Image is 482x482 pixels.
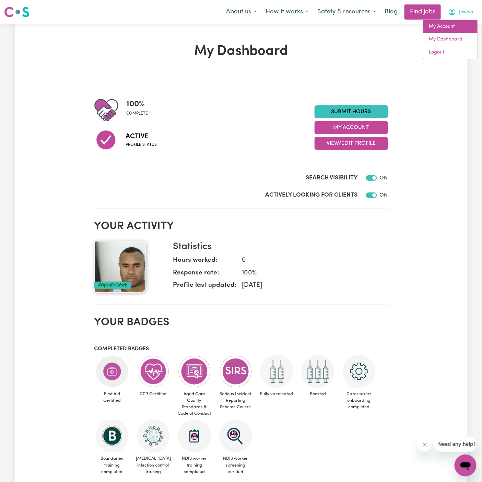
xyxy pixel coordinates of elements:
img: Your profile picture [94,241,146,293]
img: Care and support worker has received booster dose of COVID-19 vaccination [302,355,334,388]
span: ON [380,192,388,198]
h2: Your activity [94,220,388,233]
dt: Hours worked: [173,256,237,268]
span: Serious Incident Reporting Scheme Course [218,388,254,413]
span: ON [380,175,388,181]
img: CS Academy: Careseekers Onboarding course completed [343,355,376,388]
img: NDIS Worker Screening Verified [219,420,252,452]
div: My Account [423,20,478,59]
h1: My Dashboard [94,43,388,60]
a: Blog [380,4,402,20]
label: Search Visibility [306,174,358,183]
span: First Aid Certified [94,388,130,407]
button: How it works [261,5,313,19]
span: Aged Care Quality Standards & Code of Conduct [177,388,212,420]
dt: Profile last updated: [173,281,237,293]
div: #OpenForWork [94,282,131,289]
img: Care and support worker has received 2 doses of COVID-19 vaccine [260,355,293,388]
span: Active [126,131,157,142]
a: Find jobs [404,4,441,20]
span: Fully vaccinated [259,388,295,400]
a: My Account [423,20,478,33]
dd: 100 % [237,268,383,278]
img: Care and support worker has completed First Aid Certification [96,355,129,388]
dt: Response rate: [173,268,237,281]
span: NDIS worker training completed [177,452,212,478]
span: CPR Certified [136,388,171,400]
span: Careseekers onboarding completed [341,388,377,413]
label: Actively Looking for Clients [266,191,358,200]
a: Careseekers logo [4,4,30,20]
img: CS Academy: Introduction to NDIS Worker Training course completed [178,420,211,452]
div: Profile completeness: 100% [127,98,154,122]
span: NDIS worker screening verified [218,452,254,478]
img: CS Academy: COVID-19 Infection Control Training course completed [137,420,170,452]
a: Submit Hours [315,105,388,118]
img: Care and support worker has completed CPR Certification [137,355,170,388]
h2: Your badges [94,316,388,329]
iframe: Message from company [434,437,477,452]
h3: Statistics [173,241,383,253]
span: Profile status [126,142,157,148]
h3: Completed badges [94,346,388,352]
iframe: Close message [418,438,432,452]
span: Boosted [300,388,336,400]
img: Careseekers logo [4,6,30,18]
button: My Account [315,121,388,134]
span: Boundaries training completed [94,452,130,478]
dd: 0 [237,256,383,266]
span: Joseva [459,9,473,16]
span: 100 % [127,98,148,110]
button: Safety & resources [313,5,380,19]
a: Logout [423,46,478,59]
img: CS Academy: Serious Incident Reporting Scheme course completed [219,355,252,388]
button: About us [222,5,261,19]
a: My Dashboard [423,33,478,46]
button: View/Edit Profile [315,137,388,150]
img: CS Academy: Aged Care Quality Standards & Code of Conduct course completed [178,355,211,388]
span: complete [127,110,148,117]
img: CS Academy: Boundaries in care and support work course completed [96,420,129,452]
dd: [DATE] [237,281,383,291]
iframe: Button to launch messaging window [455,455,477,477]
button: My Account [444,5,478,19]
span: [MEDICAL_DATA] infection control training [136,452,171,478]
